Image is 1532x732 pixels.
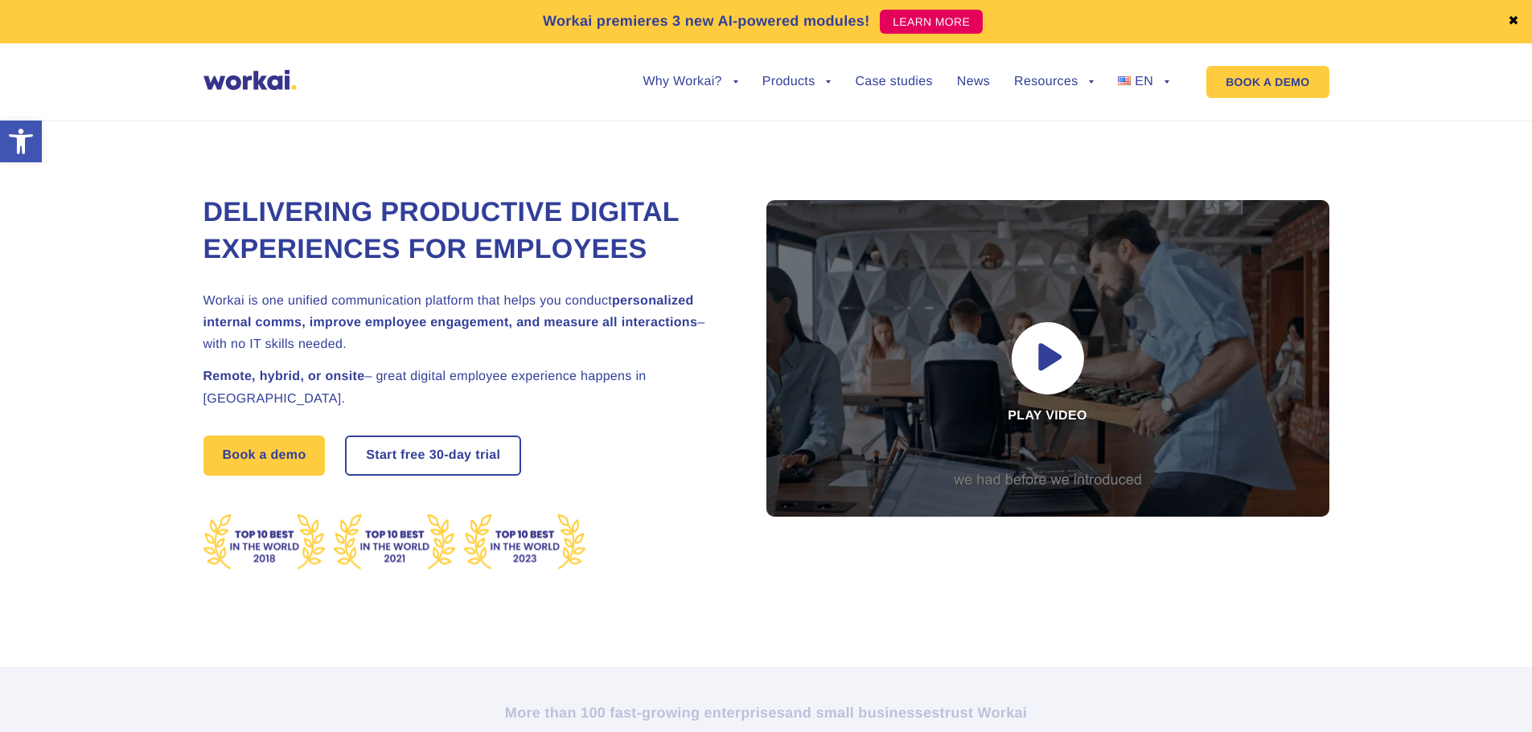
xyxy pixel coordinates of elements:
a: BOOK A DEMO [1206,66,1329,98]
a: News [957,76,990,88]
h1: Delivering Productive Digital Experiences for Employees [203,194,726,268]
a: Case studies [855,76,932,88]
h2: More than 100 fast-growing enterprises trust Workai [320,703,1213,722]
a: ✖ [1508,15,1519,28]
a: Products [762,76,832,88]
a: LEARN MORE [880,10,983,34]
h2: Workai is one unified communication platform that helps you conduct – with no IT skills needed. [203,290,726,356]
strong: Remote, hybrid, or onsite [203,370,365,383]
h2: – great digital employee experience happens in [GEOGRAPHIC_DATA]. [203,366,726,409]
i: 30-day [429,449,472,462]
div: Play video [766,200,1329,517]
a: Start free30-daytrial [347,437,520,474]
a: Why Workai? [643,76,737,88]
a: Book a demo [203,436,326,476]
a: Resources [1014,76,1094,88]
i: and small businesses [785,705,939,721]
span: EN [1135,75,1153,88]
p: Workai premieres 3 new AI-powered modules! [543,10,870,32]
